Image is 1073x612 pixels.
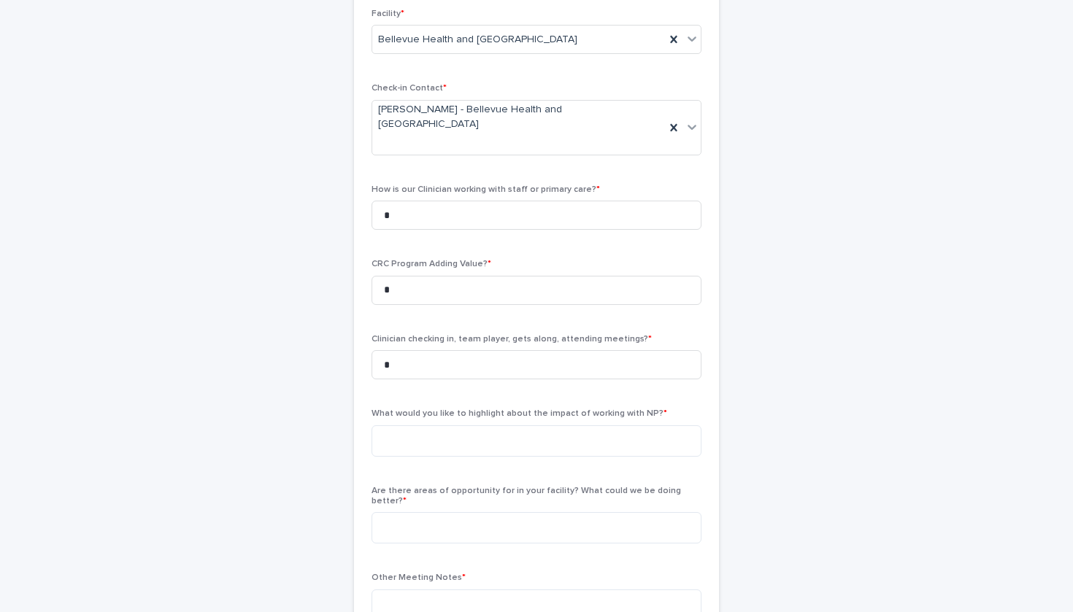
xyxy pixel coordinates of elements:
span: Clinician checking in, team player, gets along, attending meetings? [372,335,652,344]
span: Other Meeting Notes [372,573,466,582]
span: Bellevue Health and [GEOGRAPHIC_DATA] [378,32,577,47]
span: Are there areas of opportunity for in your facility? What could we be doing better? [372,487,681,506]
span: [PERSON_NAME] - Bellevue Health and [GEOGRAPHIC_DATA] [378,102,659,133]
span: What would you like to highlight about the impact of working with NP? [372,409,667,418]
span: Facility [372,9,404,18]
span: Check-in Contact [372,84,447,93]
span: How is our Clinician working with staff or primary care? [372,185,600,194]
span: CRC Program Adding Value? [372,260,491,268]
